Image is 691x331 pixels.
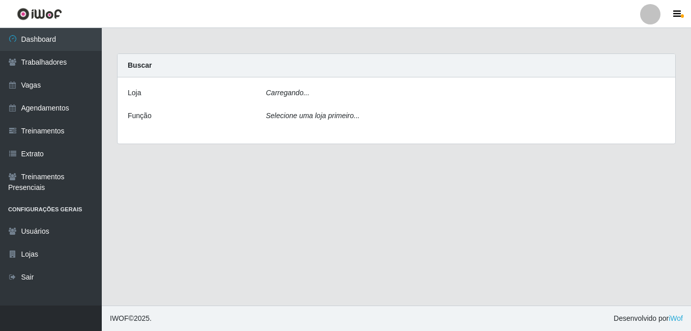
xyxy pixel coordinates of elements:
[128,111,152,121] label: Função
[17,8,62,20] img: CoreUI Logo
[128,61,152,69] strong: Buscar
[110,313,152,324] span: © 2025 .
[266,89,310,97] i: Carregando...
[669,314,683,322] a: iWof
[266,112,360,120] i: Selecione uma loja primeiro...
[110,314,129,322] span: IWOF
[128,88,141,98] label: Loja
[614,313,683,324] span: Desenvolvido por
